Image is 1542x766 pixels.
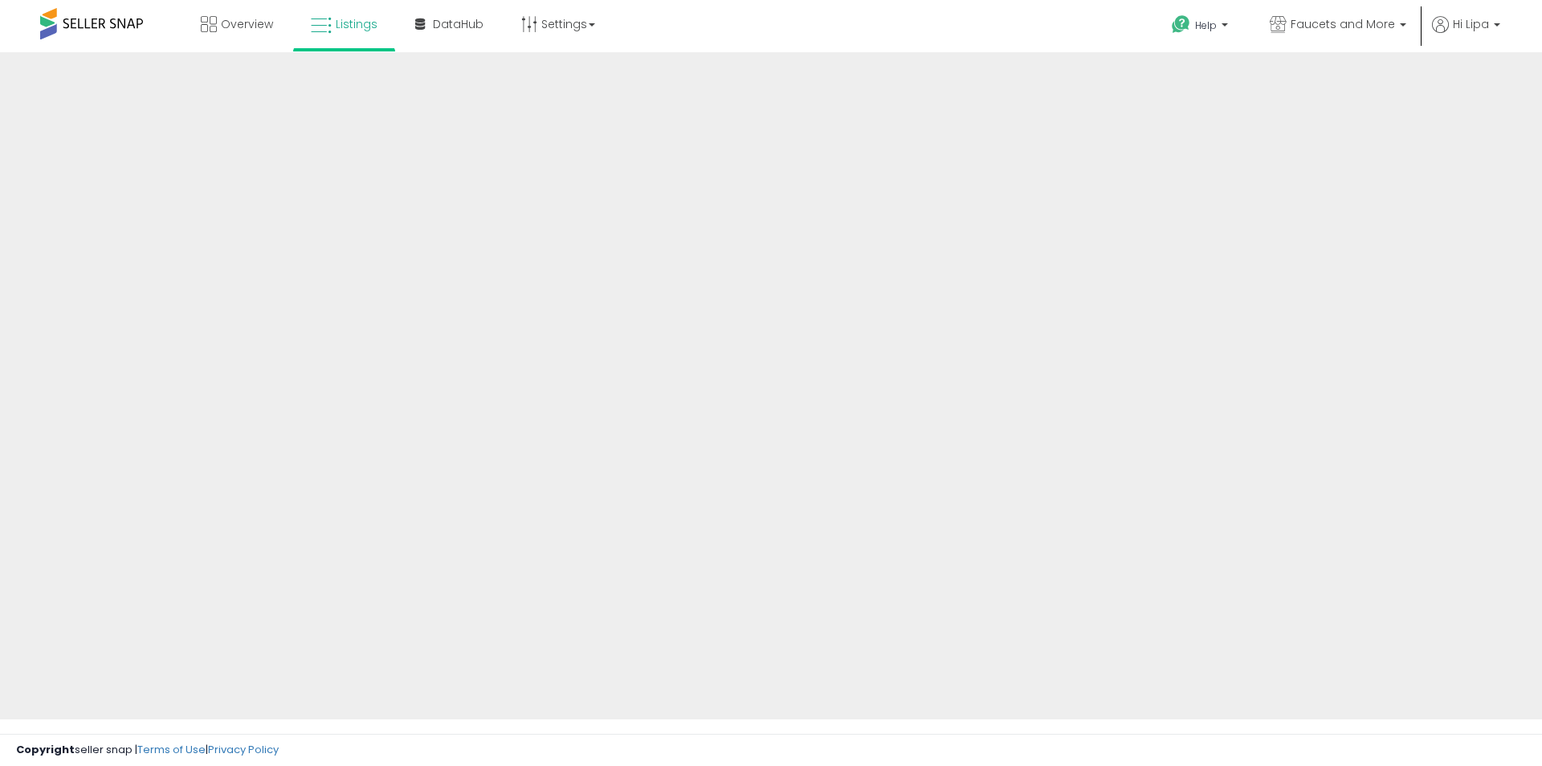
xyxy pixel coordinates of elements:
[1432,16,1500,52] a: Hi Lipa
[336,16,377,32] span: Listings
[1159,2,1244,52] a: Help
[1171,14,1191,35] i: Get Help
[1291,16,1395,32] span: Faucets and More
[1453,16,1489,32] span: Hi Lipa
[433,16,483,32] span: DataHub
[1195,18,1217,32] span: Help
[221,16,273,32] span: Overview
